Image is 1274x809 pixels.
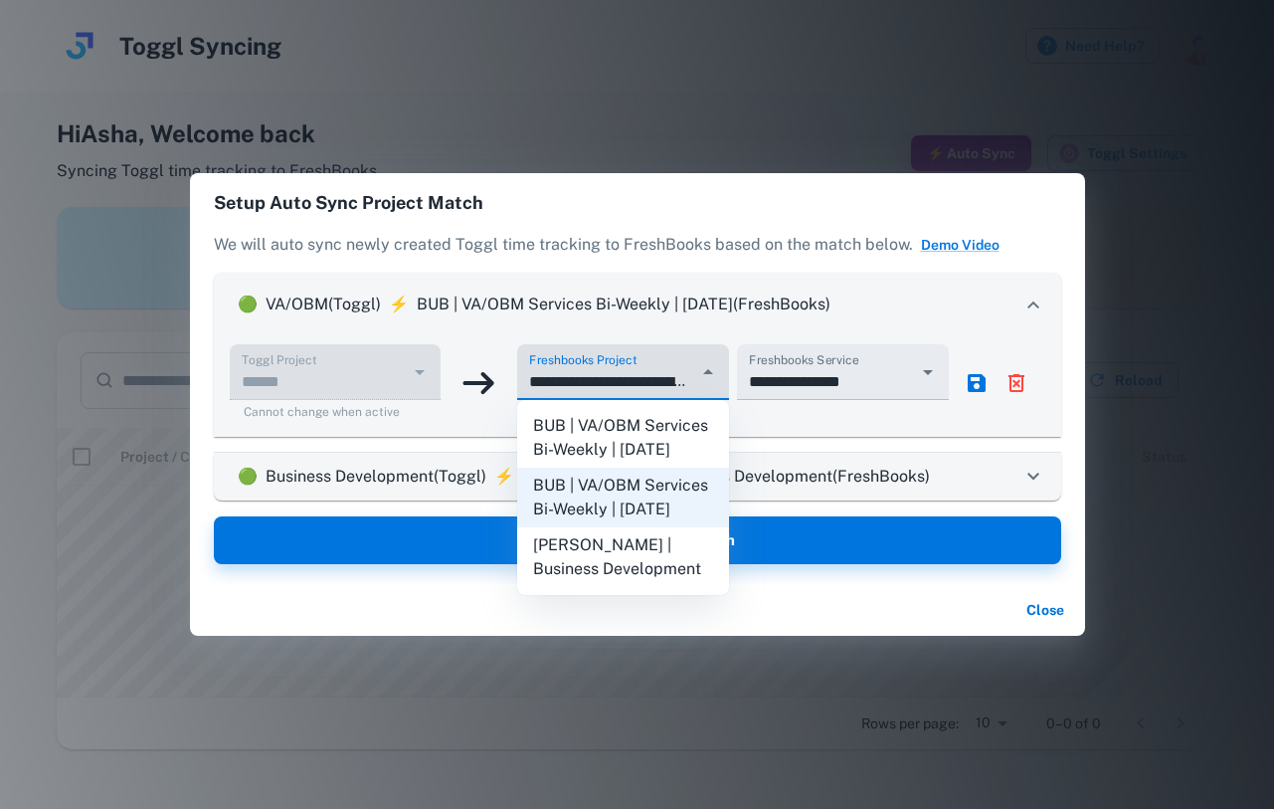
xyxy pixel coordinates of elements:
[486,465,522,489] p: ⚡
[266,465,486,489] p: Business Development (Toggl)
[214,453,1061,501] div: ActiveBusiness Development(Toggl)⚡[PERSON_NAME] | Business Development(FreshBooks)
[517,468,729,527] li: BUB | VA/OBM Services Bi-Weekly | [DATE]
[417,293,830,316] p: BUB | VA/OBM Services Bi-Weekly | [DATE] (FreshBooks)
[921,237,1000,253] a: Demo Video
[381,293,417,316] p: ⚡
[997,363,1036,403] button: delete
[957,363,1036,403] div: match actions
[230,293,266,316] p: Active
[244,403,428,421] p: Cannot change when active
[517,408,729,468] li: BUB | VA/OBM Services Bi-Weekly | [DATE]
[1013,592,1077,628] button: Close
[214,516,1061,564] button: ⚡Add an Auto Sync Match
[230,465,266,489] p: Active
[749,351,858,368] label: Freshbooks Service
[266,293,381,316] p: VA/OBM (Toggl)
[914,358,942,386] button: Open
[214,233,1061,273] p: We will auto sync newly created Toggl time tracking to FreshBooks based on the match below.
[242,351,316,368] label: Toggl Project
[214,336,1061,437] div: ActiveVA/OBM(Toggl)⚡BUB | VA/OBM Services Bi-Weekly | [DATE](FreshBooks)
[529,351,637,368] label: Freshbooks Project
[214,273,1061,336] div: ActiveVA/OBM(Toggl)⚡BUB | VA/OBM Services Bi-Weekly | [DATE](FreshBooks)
[517,527,729,587] li: [PERSON_NAME] | Business Development
[190,173,1085,233] h2: Setup Auto Sync Project Match
[957,363,997,403] button: save
[694,358,722,386] button: Close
